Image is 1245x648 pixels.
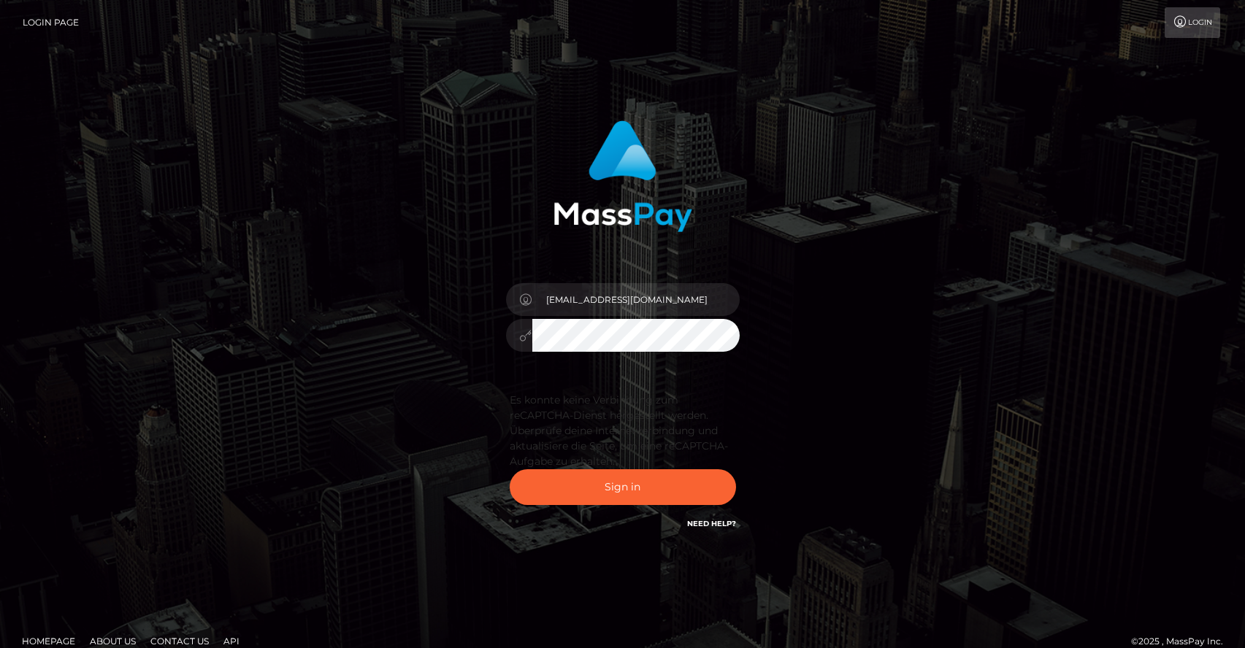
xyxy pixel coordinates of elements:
[510,393,736,469] div: Es konnte keine Verbindung zum reCAPTCHA-Dienst hergestellt werden. Überprüfe deine Internetverbi...
[510,469,736,505] button: Sign in
[553,120,692,232] img: MassPay Login
[532,283,740,316] input: Username...
[687,519,736,528] a: Need Help?
[23,7,79,38] a: Login Page
[1165,7,1220,38] a: Login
